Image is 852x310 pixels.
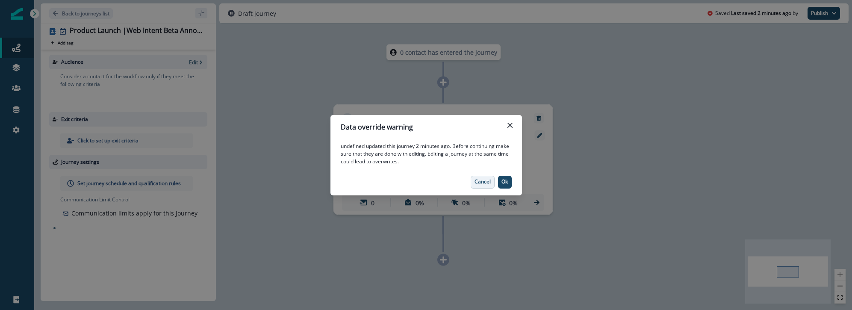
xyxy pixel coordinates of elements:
[498,176,512,189] button: Ok
[341,122,413,132] p: Data override warning
[475,179,491,185] p: Cancel
[341,142,512,165] p: undefined updated this journey 2 minutes ago. Before continuing make sure that they are done with...
[501,179,508,185] p: Ok
[471,176,495,189] button: Cancel
[503,118,517,132] button: Close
